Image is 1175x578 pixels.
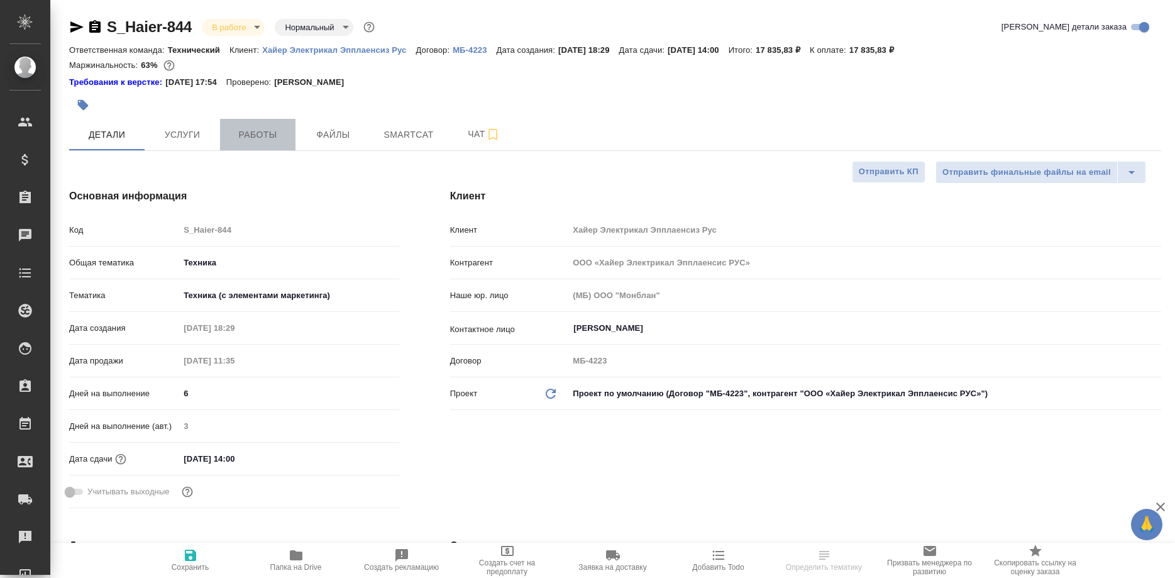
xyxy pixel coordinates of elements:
[69,45,168,55] p: Ответственная команда:
[202,19,265,36] div: В работе
[450,538,1161,553] h4: Ответственные
[453,45,496,55] p: МБ-4223
[1001,21,1127,33] span: [PERSON_NAME] детали заказа
[568,352,1161,370] input: Пустое поле
[349,543,455,578] button: Создать рекламацию
[226,76,275,89] p: Проверено:
[852,161,925,183] button: Отправить КП
[692,563,744,572] span: Добавить Todo
[450,355,569,367] p: Договор
[243,543,349,578] button: Папка на Drive
[485,127,500,142] svg: Подписаться
[262,44,416,55] a: Хайер Электрикал Эпплаенсиз Рус
[450,257,569,269] p: Контрагент
[69,420,179,433] p: Дней на выполнение (авт.)
[69,19,84,35] button: Скопировать ссылку для ЯМессенджера
[364,563,439,572] span: Создать рекламацию
[378,127,439,143] span: Smartcat
[69,224,179,236] p: Код
[877,543,983,578] button: Призвать менеджера по развитию
[558,45,619,55] p: [DATE] 18:29
[450,323,569,336] p: Контактное лицо
[172,563,209,572] span: Сохранить
[416,45,453,55] p: Договор:
[179,450,289,468] input: ✎ Введи что-нибудь
[165,76,226,89] p: [DATE] 17:54
[450,289,569,302] p: Наше юр. лицо
[179,319,289,337] input: Пустое поле
[849,45,903,55] p: 17 835,83 ₽
[453,44,496,55] a: МБ-4223
[69,76,165,89] a: Требования к верстке:
[1136,511,1157,538] span: 🙏
[107,18,192,35] a: S_Haier-844
[208,22,250,33] button: В работе
[497,45,558,55] p: Дата создания:
[729,45,756,55] p: Итого:
[69,289,179,302] p: Тематика
[771,543,877,578] button: Определить тематику
[935,161,1146,184] div: split button
[450,189,1161,204] h4: Клиент
[281,22,338,33] button: Нормальный
[113,451,129,467] button: Если добавить услуги и заполнить их объемом, то дата рассчитается автоматически
[69,257,179,269] p: Общая тематика
[87,486,170,498] span: Учитывать выходные
[859,165,918,179] span: Отправить КП
[450,387,478,400] p: Проект
[462,559,553,576] span: Создать счет на предоплату
[455,543,560,578] button: Создать счет на предоплату
[303,127,363,143] span: Файлы
[560,543,666,578] button: Заявка на доставку
[274,76,353,89] p: [PERSON_NAME]
[1131,509,1162,540] button: 🙏
[69,387,179,400] p: Дней на выполнение
[668,45,729,55] p: [DATE] 14:00
[619,45,668,55] p: Дата сдачи:
[935,161,1118,184] button: Отправить финальные файлы на email
[262,45,416,55] p: Хайер Электрикал Эпплаенсиз Рус
[179,352,289,370] input: Пустое поле
[152,127,212,143] span: Услуги
[990,559,1081,576] span: Скопировать ссылку на оценку заказа
[361,19,377,35] button: Доп статусы указывают на важность/срочность заказа
[87,19,102,35] button: Скопировать ссылку
[568,383,1161,404] div: Проект по умолчанию (Договор "МБ-4223", контрагент "ООО «Хайер Электрикал Эпплаенсис РУС»")
[77,127,137,143] span: Детали
[179,484,196,500] button: Выбери, если сб и вс нужно считать рабочими днями для выполнения заказа.
[168,45,229,55] p: Технический
[141,60,160,70] p: 63%
[138,543,243,578] button: Сохранить
[1154,327,1157,330] button: Open
[275,19,353,36] div: В работе
[270,563,322,572] span: Папка на Drive
[810,45,849,55] p: К оплате:
[69,322,179,335] p: Дата создания
[69,91,97,119] button: Добавить тэг
[69,60,141,70] p: Маржинальность:
[69,76,165,89] div: Нажми, чтобы открыть папку с инструкцией
[228,127,288,143] span: Работы
[179,285,399,306] div: Техника (с элементами маркетинга)
[454,126,514,142] span: Чат
[885,559,975,576] span: Призвать менеджера по развитию
[69,189,400,204] h4: Основная информация
[69,538,400,553] h4: Дополнительно
[161,57,177,74] button: 5487.16 RUB;
[450,224,569,236] p: Клиент
[179,252,399,274] div: Техника
[666,543,771,578] button: Добавить Todo
[179,384,399,403] input: ✎ Введи что-нибудь
[756,45,810,55] p: 17 835,83 ₽
[786,563,862,572] span: Определить тематику
[568,286,1161,304] input: Пустое поле
[578,563,646,572] span: Заявка на доставку
[942,165,1111,180] span: Отправить финальные файлы на email
[69,453,113,465] p: Дата сдачи
[983,543,1088,578] button: Скопировать ссылку на оценку заказа
[568,253,1161,272] input: Пустое поле
[69,355,179,367] p: Дата продажи
[229,45,262,55] p: Клиент:
[568,221,1161,239] input: Пустое поле
[179,417,399,435] input: Пустое поле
